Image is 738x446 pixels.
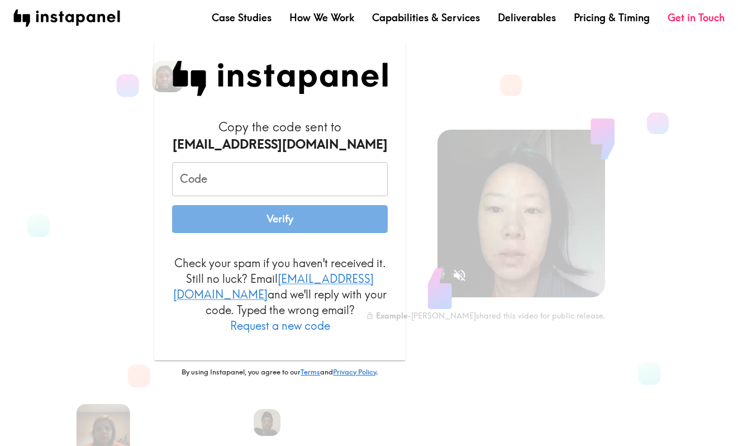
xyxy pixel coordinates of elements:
[301,367,320,376] a: Terms
[447,263,472,287] button: Sound is off
[172,118,388,153] h6: Copy the code sent to
[230,318,330,334] button: Request a new code
[173,272,374,301] a: [EMAIL_ADDRESS][DOMAIN_NAME]
[372,11,480,25] a: Capabilities & Services
[154,367,406,377] p: By using Instapanel, you agree to our and .
[289,11,354,25] a: How We Work
[376,311,407,321] b: Example
[498,11,556,25] a: Deliverables
[212,11,272,25] a: Case Studies
[574,11,650,25] a: Pricing & Timing
[13,10,120,27] img: instapanel
[172,136,388,153] div: [EMAIL_ADDRESS][DOMAIN_NAME]
[172,162,388,197] input: xxx_xxx_xxx
[254,409,280,436] img: Devon
[668,11,725,25] a: Get in Touch
[172,205,388,233] button: Verify
[172,255,388,334] p: Check your spam if you haven't received it. Still no luck? Email and we'll reply with your code. ...
[152,61,183,92] img: Bill
[333,367,376,376] a: Privacy Policy
[366,311,605,321] div: - [PERSON_NAME] shared this video for public release.
[172,61,388,96] img: Instapanel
